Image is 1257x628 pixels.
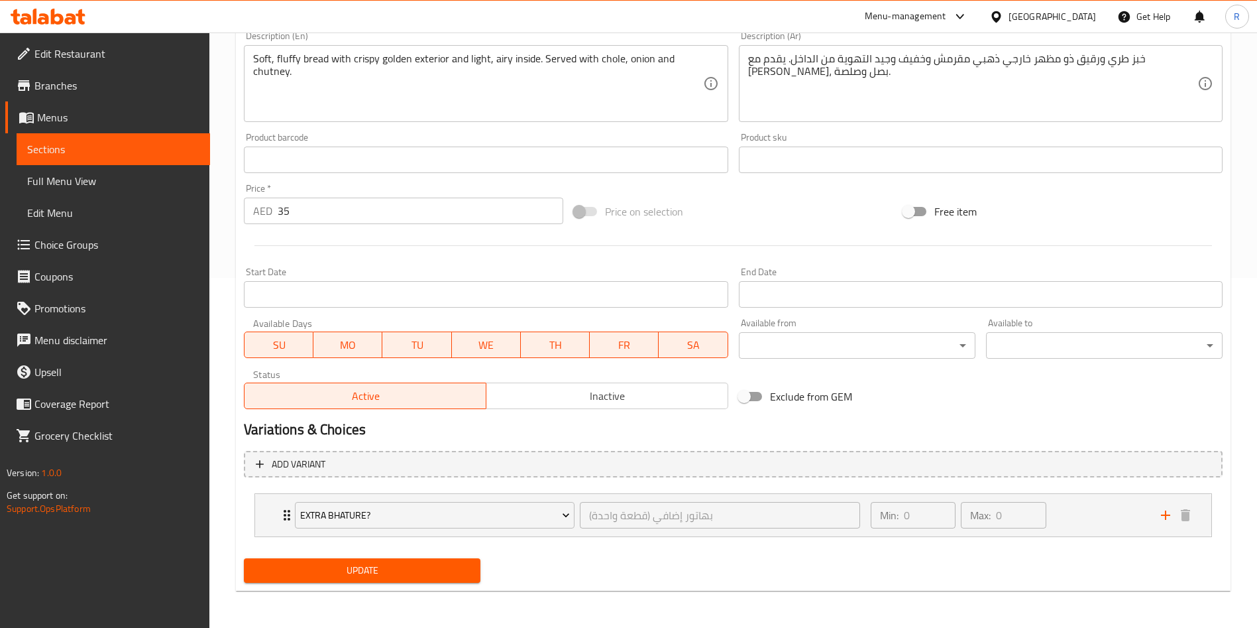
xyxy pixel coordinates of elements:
span: Full Menu View [27,173,199,189]
textarea: خبز طري ورقيق ذو مظهر خارجي ذهبي مقرمش وخفيف وجيد التهوية من الداخل. يقدم مع [PERSON_NAME]، بصل و... [748,52,1197,115]
a: Branches [5,70,210,101]
button: SU [244,332,313,358]
button: Active [244,383,486,409]
span: MO [319,336,377,355]
p: Max: [970,507,991,523]
button: WE [452,332,521,358]
span: Exclude from GEM [770,389,852,405]
span: WE [457,336,516,355]
input: Please enter product sku [739,147,1223,173]
div: ​ [739,332,975,359]
p: Min: [880,507,899,523]
button: Add variant [244,451,1223,478]
a: Edit Restaurant [5,38,210,70]
button: TH [521,332,590,358]
span: TU [388,336,446,355]
input: Please enter product barcode [244,147,728,173]
button: add [1156,505,1175,525]
span: FR [595,336,653,355]
input: Please enter price [278,198,563,224]
div: ​ [986,332,1223,359]
span: Grocery Checklist [34,428,199,444]
span: Active [250,387,481,406]
span: R [1234,9,1240,24]
span: SU [250,336,308,355]
span: Add variant [272,456,325,473]
a: Menus [5,101,210,133]
span: TH [526,336,584,355]
span: Menus [37,109,199,125]
span: Menu disclaimer [34,332,199,348]
span: Promotions [34,300,199,316]
button: SA [659,332,728,358]
span: Upsell [34,364,199,380]
button: TU [382,332,451,358]
span: SA [664,336,722,355]
span: Update [254,562,470,579]
a: Menu disclaimer [5,324,210,356]
a: Coupons [5,261,210,292]
span: Edit Menu [27,205,199,221]
span: Edit Restaurant [34,46,199,62]
span: Extra Bhature? [300,507,570,524]
button: Extra Bhature? [295,502,574,529]
p: AED [253,203,272,219]
a: Full Menu View [17,165,210,197]
span: Coverage Report [34,396,199,412]
a: Sections [17,133,210,165]
button: FR [590,332,659,358]
a: Grocery Checklist [5,420,210,452]
span: Coupons [34,269,199,284]
span: Get support on: [7,487,68,504]
a: Upsell [5,356,210,388]
textarea: Soft, fluffy bread with crispy golden exterior and light, airy inside. Served with chole, onion a... [253,52,702,115]
a: Support.OpsPlatform [7,500,91,517]
span: Branches [34,78,199,94]
button: Inactive [486,383,728,409]
div: Expand [255,494,1211,536]
span: Sections [27,141,199,157]
a: Choice Groups [5,229,210,261]
button: MO [313,332,382,358]
button: Update [244,558,480,583]
a: Promotions [5,292,210,324]
span: Price on selection [605,204,683,220]
div: Menu-management [865,9,946,25]
li: Expand [244,488,1223,542]
span: Version: [7,464,39,481]
a: Edit Menu [17,197,210,229]
span: 1.0.0 [41,464,62,481]
span: Inactive [492,387,723,406]
h2: Variations & Choices [244,420,1223,440]
div: [GEOGRAPHIC_DATA] [1009,9,1096,24]
button: delete [1175,505,1195,525]
span: Free item [934,204,977,220]
a: Coverage Report [5,388,210,420]
span: Choice Groups [34,237,199,253]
